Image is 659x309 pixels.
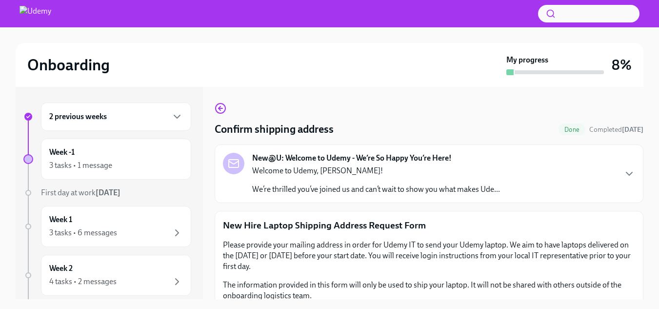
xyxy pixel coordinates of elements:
[41,188,120,197] span: First day at work
[223,280,635,301] p: The information provided in this form will only be used to ship your laptop. It will not be share...
[49,227,117,238] div: 3 tasks • 6 messages
[622,125,643,134] strong: [DATE]
[215,122,334,137] h4: Confirm shipping address
[223,219,635,232] p: New Hire Laptop Shipping Address Request Form
[49,263,73,274] h6: Week 2
[23,206,191,247] a: Week 13 tasks • 6 messages
[49,276,117,287] div: 4 tasks • 2 messages
[49,147,75,158] h6: Week -1
[96,188,120,197] strong: [DATE]
[589,125,643,134] span: October 2nd, 2025 13:04
[27,55,110,75] h2: Onboarding
[49,160,112,171] div: 3 tasks • 1 message
[252,184,500,195] p: We’re thrilled you’ve joined us and can’t wait to show you what makes Ude...
[41,103,191,131] div: 2 previous weeks
[252,153,452,164] strong: New@U: Welcome to Udemy - We’re So Happy You’re Here!
[612,56,632,74] h3: 8%
[23,187,191,198] a: First day at work[DATE]
[589,125,643,134] span: Completed
[49,111,107,122] h6: 2 previous weeks
[49,214,72,225] h6: Week 1
[20,6,51,21] img: Udemy
[559,126,585,133] span: Done
[506,55,548,65] strong: My progress
[23,255,191,296] a: Week 24 tasks • 2 messages
[23,139,191,180] a: Week -13 tasks • 1 message
[252,165,500,176] p: Welcome to Udemy, [PERSON_NAME]!
[223,240,635,272] p: Please provide your mailing address in order for Udemy IT to send your Udemy laptop. We aim to ha...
